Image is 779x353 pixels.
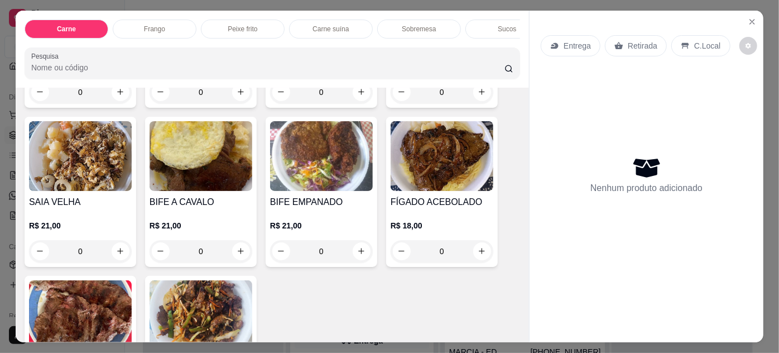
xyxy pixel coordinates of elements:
input: Pesquisa [31,62,504,73]
h4: BIFE EMPANADO [270,195,373,209]
p: Retirada [628,40,657,51]
label: Pesquisa [31,51,62,61]
p: Frango [144,25,165,34]
p: R$ 21,00 [150,220,252,231]
p: R$ 18,00 [391,220,493,231]
p: Entrega [564,40,591,51]
p: R$ 21,00 [270,220,373,231]
p: Sucos [498,25,516,34]
p: Peixe frito [228,25,257,34]
h4: SAIA VELHA [29,195,132,209]
img: product-image [270,121,373,191]
p: R$ 21,00 [29,220,132,231]
h4: BIFE A CAVALO [150,195,252,209]
button: decrease-product-quantity [739,37,757,55]
img: product-image [150,280,252,350]
h4: FÍGADO ACEBOLADO [391,195,493,209]
p: C.Local [694,40,720,51]
p: Sobremesa [402,25,436,34]
p: Nenhum produto adicionado [590,182,703,195]
p: Carne [57,25,76,34]
img: product-image [29,121,132,191]
p: Carne suína [312,25,349,34]
button: Close [743,13,761,31]
img: product-image [150,121,252,191]
img: product-image [391,121,493,191]
img: product-image [29,280,132,350]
